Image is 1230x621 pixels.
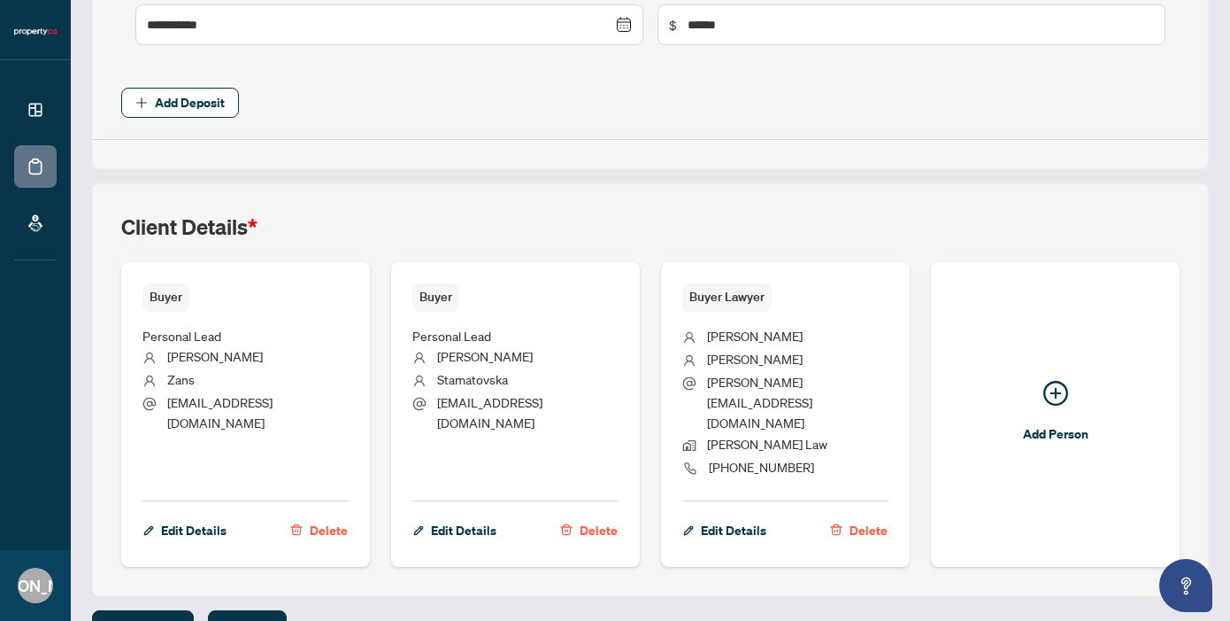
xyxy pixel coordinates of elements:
h2: Client Details [121,213,258,241]
span: [PERSON_NAME][EMAIL_ADDRESS][DOMAIN_NAME] [707,374,812,431]
span: [PERSON_NAME] [167,348,263,364]
span: [EMAIL_ADDRESS][DOMAIN_NAME] [167,394,273,431]
span: Personal Lead [142,328,221,344]
span: [PERSON_NAME] [707,328,803,344]
span: Delete [849,516,888,545]
button: Delete [829,516,888,546]
span: Zans [167,371,195,387]
button: Edit Details [412,516,497,546]
span: [PERSON_NAME] [707,351,803,367]
span: [EMAIL_ADDRESS][DOMAIN_NAME] [437,394,542,431]
span: [PHONE_NUMBER] [709,459,814,475]
span: $ [669,15,677,35]
span: Edit Details [431,516,496,545]
button: Add Deposit [121,88,239,118]
span: Add Person [1023,420,1088,448]
span: Buyer [412,283,459,311]
button: Add Person [931,262,1180,567]
span: Delete [580,516,618,545]
span: Buyer [142,283,189,311]
span: Edit Details [701,516,766,545]
span: plus [135,97,148,109]
span: [PERSON_NAME] [437,348,533,364]
span: Personal Lead [412,328,491,344]
span: Delete [310,516,348,545]
button: Edit Details [142,516,227,546]
span: plus-circle [1043,381,1068,406]
button: Delete [559,516,619,546]
span: [PERSON_NAME] Law [707,436,827,452]
button: Open asap [1159,559,1212,612]
span: Stamatovska [437,371,508,387]
button: Delete [289,516,349,546]
button: Edit Details [682,516,767,546]
img: logo [14,27,57,37]
span: Edit Details [161,516,227,545]
span: Add Deposit [155,89,225,117]
span: Buyer Lawyer [682,283,772,311]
